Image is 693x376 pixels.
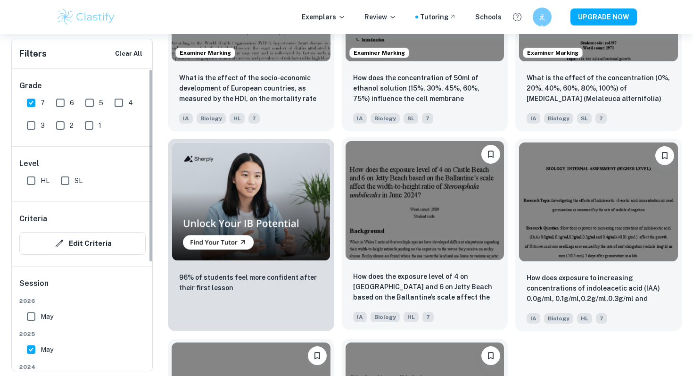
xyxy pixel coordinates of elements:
[595,113,607,124] span: 7
[41,175,49,186] span: HL
[302,12,346,22] p: Exemplars
[113,47,145,61] button: Clear All
[70,120,74,131] span: 2
[420,12,456,22] a: Tutoring
[577,313,592,324] span: HL
[197,113,226,124] span: Biology
[655,146,674,165] button: Bookmark
[70,98,74,108] span: 6
[509,9,525,25] button: Help and Feedback
[19,47,47,60] h6: Filters
[353,73,497,105] p: How does the concentration of 50ml of ethanol solution (15%, 30%, 45%, 60%, 75%) influence the ce...
[475,12,502,22] a: Schools
[481,145,500,164] button: Bookmark
[342,139,508,331] a: BookmarkHow does the exposure level of 4 on Castle Beach and 6 on Jetty Beach based on the Ballan...
[19,297,146,305] span: 2026
[168,139,334,331] a: Thumbnail96% of students feel more confident after their first lesson
[19,330,146,338] span: 2025
[353,312,367,322] span: IA
[308,346,327,365] button: Bookmark
[353,271,497,303] p: How does the exposure level of 4 on Castle Beach and 6 on Jetty Beach based on the Ballantine’s s...
[99,98,103,108] span: 5
[544,313,573,324] span: Biology
[179,73,323,105] p: What is the effect of the socio-economic development of European countries, as measured by the HD...
[371,312,400,322] span: Biology
[19,213,47,225] h6: Criteria
[41,344,53,355] span: May
[346,141,504,260] img: Biology IA example thumbnail: How does the exposure level of 4 on Cast
[404,113,418,124] span: SL
[41,98,45,108] span: 7
[19,232,146,255] button: Edit Criteria
[523,49,582,57] span: Examiner Marking
[527,313,540,324] span: IA
[19,363,146,371] span: 2024
[422,113,433,124] span: 7
[19,80,146,92] h6: Grade
[527,113,540,124] span: IA
[371,113,400,124] span: Biology
[41,311,53,322] span: May
[596,313,607,324] span: 7
[404,312,419,322] span: HL
[179,272,323,293] p: 96% of students feel more confident after their first lesson
[570,8,637,25] button: UPGRADE NOW
[350,49,409,57] span: Examiner Marking
[41,120,45,131] span: 3
[56,8,116,26] img: Clastify logo
[527,273,670,305] p: How does exposure to increasing concentrations of indoleacetic acid (IAA) 0.0g/ml, 0.1g/ml,0.2g/m...
[515,139,682,331] a: BookmarkHow does exposure to increasing concentrations of indoleacetic acid (IAA) 0.0g/ml, 0.1g/m...
[481,346,500,365] button: Bookmark
[353,113,367,124] span: IA
[527,73,670,105] p: What is the effect of the concentration (0%, 20%, 40%, 60%, 80%, 100%) of tea tree (Melaleuca alt...
[128,98,133,108] span: 4
[99,120,101,131] span: 1
[179,113,193,124] span: IA
[364,12,396,22] p: Review
[519,142,678,261] img: Biology IA example thumbnail: How does exposure to increasing concentr
[176,49,235,57] span: Examiner Marking
[74,175,82,186] span: SL
[230,113,245,124] span: HL
[544,113,573,124] span: Biology
[248,113,260,124] span: 7
[172,142,330,261] img: Thumbnail
[533,8,552,26] button: えん
[422,312,434,322] span: 7
[577,113,592,124] span: SL
[19,278,146,297] h6: Session
[19,158,146,169] h6: Level
[537,12,548,22] h6: えん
